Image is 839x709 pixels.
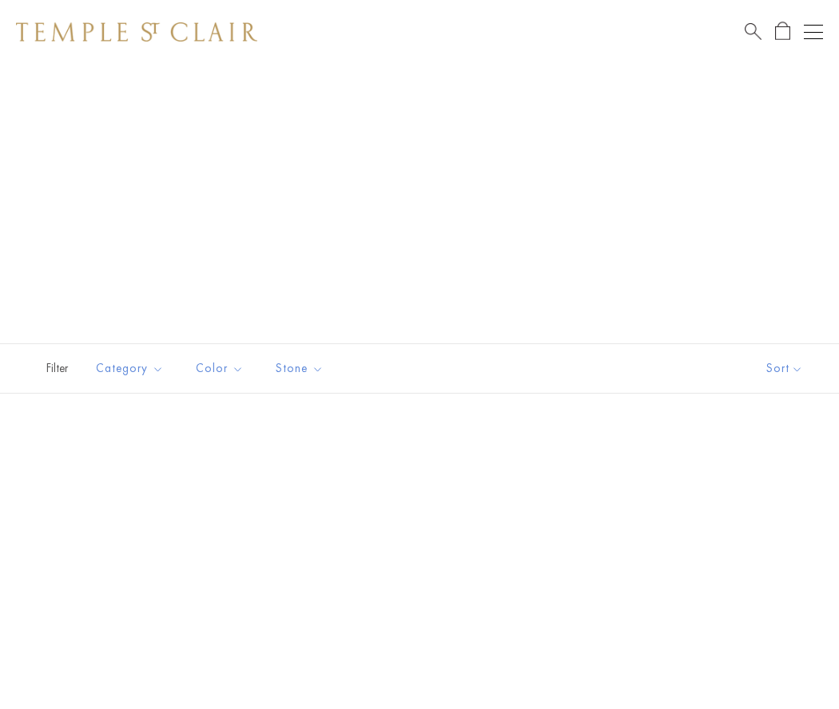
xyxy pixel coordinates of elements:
[745,22,761,42] a: Search
[268,358,336,378] span: Stone
[264,351,336,386] button: Stone
[775,22,790,42] a: Open Shopping Bag
[730,344,839,393] button: Show sort by
[88,358,176,378] span: Category
[16,22,257,42] img: Temple St. Clair
[184,351,256,386] button: Color
[804,22,823,42] button: Open navigation
[188,358,256,378] span: Color
[84,351,176,386] button: Category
